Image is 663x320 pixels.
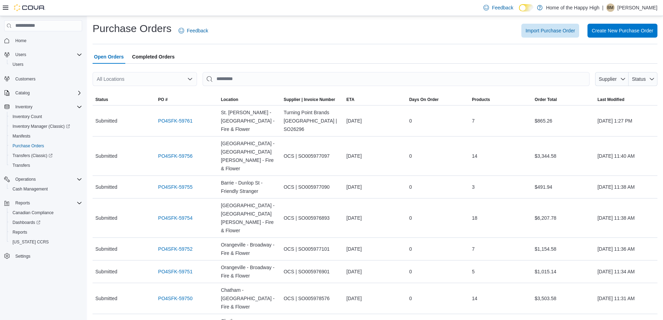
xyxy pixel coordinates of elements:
button: PO # [155,94,218,105]
span: Dashboards [13,220,40,225]
span: Products [472,97,490,102]
span: 14 [472,152,477,160]
span: St. [PERSON_NAME] - [GEOGRAPHIC_DATA] - Fire & Flower [221,108,278,133]
button: Days On Order [407,94,469,105]
button: Open list of options [187,76,193,82]
button: Reports [1,198,85,208]
button: Products [469,94,532,105]
a: Canadian Compliance [10,209,56,217]
span: 7 [472,117,475,125]
div: [DATE] [344,265,406,279]
span: Submitted [95,294,117,303]
span: Feedback [492,4,513,11]
span: Users [15,52,26,57]
button: Inventory Count [7,112,85,122]
span: Dashboards [10,218,82,227]
div: OCS | SO005976893 [281,211,344,225]
span: 0 [409,152,412,160]
span: Inventory Count [10,112,82,121]
button: Transfers [7,161,85,170]
a: Feedback [481,1,516,15]
div: [DATE] 11:40 AM [595,149,657,163]
a: Dashboards [7,218,85,227]
span: Submitted [95,117,117,125]
span: [US_STATE] CCRS [13,239,49,245]
div: OCS | SO005977090 [281,180,344,194]
span: Last Modified [598,97,624,102]
div: [DATE] 11:31 AM [595,291,657,305]
span: Home [13,36,82,45]
a: Inventory Manager (Classic) [7,122,85,131]
span: Users [13,50,82,59]
a: PO4SFK-59755 [158,183,192,191]
a: Inventory Manager (Classic) [10,122,73,131]
a: PO4SFK-59754 [158,214,192,222]
span: Catalog [15,90,30,96]
span: 5 [472,267,475,276]
div: OCS | SO005978576 [281,291,344,305]
input: Dark Mode [519,4,534,11]
span: Submitted [95,245,117,253]
span: Submitted [95,183,117,191]
span: Customers [13,74,82,83]
input: This is a search bar. After typing your query, hit enter to filter the results lower in the page. [203,72,590,86]
span: [GEOGRAPHIC_DATA] - [GEOGRAPHIC_DATA][PERSON_NAME] - Fire & Flower [221,139,278,173]
a: Transfers [10,161,33,170]
span: 0 [409,267,412,276]
span: Operations [15,177,36,182]
button: Inventory [13,103,35,111]
a: PO4SFK-59751 [158,267,192,276]
span: Canadian Compliance [13,210,54,216]
span: Status [95,97,108,102]
span: Transfers [10,161,82,170]
button: Customers [1,73,85,84]
button: Users [7,60,85,69]
a: Manifests [10,132,33,140]
button: Catalog [13,89,32,97]
span: Status [632,76,646,82]
div: [DATE] [344,242,406,256]
span: 18 [472,214,477,222]
a: Transfers (Classic) [10,151,55,160]
button: Users [13,50,29,59]
a: Inventory Count [10,112,45,121]
span: Supplier [599,76,617,82]
button: Last Modified [595,94,657,105]
div: $865.26 [532,114,594,128]
a: Customers [13,75,38,83]
span: Reports [13,199,82,207]
span: Users [13,62,23,67]
div: [DATE] [344,114,406,128]
button: Location [218,94,281,105]
button: Create New Purchase Order [587,24,657,38]
div: OCS | SO005977101 [281,242,344,256]
button: Supplier | Invoice Number [281,94,344,105]
span: Cash Management [13,186,48,192]
button: Manifests [7,131,85,141]
div: Location [221,97,238,102]
p: Home of the Happy High [546,3,599,12]
span: Submitted [95,267,117,276]
button: Home [1,36,85,46]
span: 3 [472,183,475,191]
button: Purchase Orders [7,141,85,151]
button: Catalog [1,88,85,98]
div: Turning Point Brands [GEOGRAPHIC_DATA] | SO26296 [281,106,344,136]
button: Inventory [1,102,85,112]
a: Transfers (Classic) [7,151,85,161]
div: $3,503.58 [532,291,594,305]
div: [DATE] 11:38 AM [595,211,657,225]
span: Purchase Orders [10,142,82,150]
div: $1,154.58 [532,242,594,256]
a: Users [10,60,26,69]
button: Settings [1,251,85,261]
span: Reports [10,228,82,236]
span: Customers [15,76,35,82]
nav: Complex example [4,33,82,279]
h1: Purchase Orders [93,22,172,36]
div: [DATE] 11:34 AM [595,265,657,279]
span: Purchase Orders [13,143,44,149]
button: Users [1,50,85,60]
